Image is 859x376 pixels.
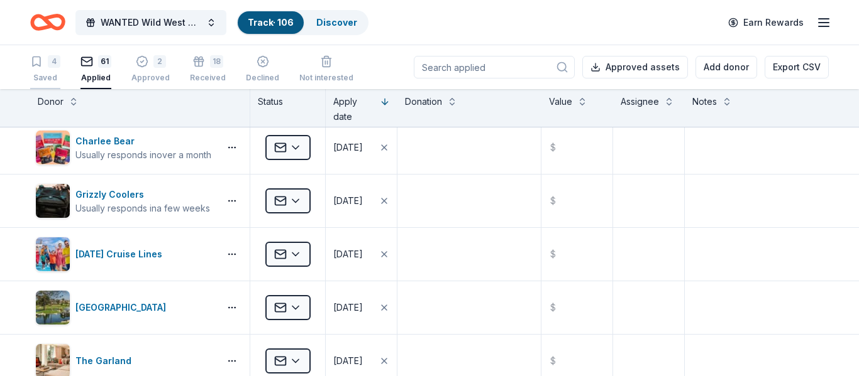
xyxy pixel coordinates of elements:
button: [DATE] [326,281,397,334]
div: Received [190,73,226,83]
img: Image for Charlee Bear [36,131,70,164]
div: [GEOGRAPHIC_DATA] [75,300,171,315]
a: Earn Rewards [721,11,811,34]
button: WANTED Wild West Gala to Support Dog Therapy at [GEOGRAPHIC_DATA] [GEOGRAPHIC_DATA] [75,10,226,35]
img: Image for Carnival Cruise Lines [36,237,70,271]
input: Search applied [414,56,575,78]
div: Apply date [333,94,375,124]
button: Image for Tustin Ranch Golf[GEOGRAPHIC_DATA] [35,290,214,325]
img: Image for Tustin Ranch Golf [36,291,70,325]
a: Track· 106 [248,17,294,28]
div: Notes [692,94,717,109]
button: Image for Carnival Cruise Lines[DATE] Cruise Lines [35,237,214,272]
div: [DATE] [333,247,363,262]
div: Value [549,94,572,109]
a: Discover [316,17,357,28]
div: [DATE] [333,353,363,368]
div: 4 [48,55,60,68]
button: Declined [246,50,279,89]
a: Home [30,8,65,37]
div: Status [250,89,326,127]
div: Donor [38,94,64,109]
div: Donation [405,94,442,109]
div: [DATE] [333,300,363,315]
button: Not interested [299,50,353,89]
div: Charlee Bear [75,134,211,149]
div: The Garland [75,353,136,368]
div: Saved [30,73,60,83]
button: 18Received [190,50,226,89]
div: [DATE] Cruise Lines [75,247,167,262]
button: [DATE] [326,121,397,174]
div: Usually responds in a few weeks [75,202,210,215]
img: Image for Grizzly Coolers [36,184,70,218]
div: 2 [153,55,166,68]
div: 61 [98,51,111,64]
div: Assignee [621,94,659,109]
button: [DATE] [326,228,397,281]
div: 18 [210,55,223,68]
div: Declined [246,73,279,83]
div: Not interested [299,73,353,83]
div: Usually responds in over a month [75,149,211,161]
button: 4Saved [30,50,60,89]
button: Add donor [696,56,757,78]
button: Export CSV [765,56,829,78]
button: 2Approved [131,50,170,89]
span: WANTED Wild West Gala to Support Dog Therapy at [GEOGRAPHIC_DATA] [GEOGRAPHIC_DATA] [101,15,201,30]
div: Grizzly Coolers [75,187,210,202]
button: Approved assets [582,56,688,78]
button: 61Applied [80,50,111,89]
div: [DATE] [333,140,363,155]
button: Track· 106Discover [236,10,369,35]
div: Applied [80,69,111,79]
div: [DATE] [333,193,363,208]
button: Image for Grizzly CoolersGrizzly CoolersUsually responds ina few weeks [35,183,214,218]
button: Image for Charlee BearCharlee BearUsually responds inover a month [35,130,214,165]
div: Approved [131,73,170,83]
button: [DATE] [326,175,397,227]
